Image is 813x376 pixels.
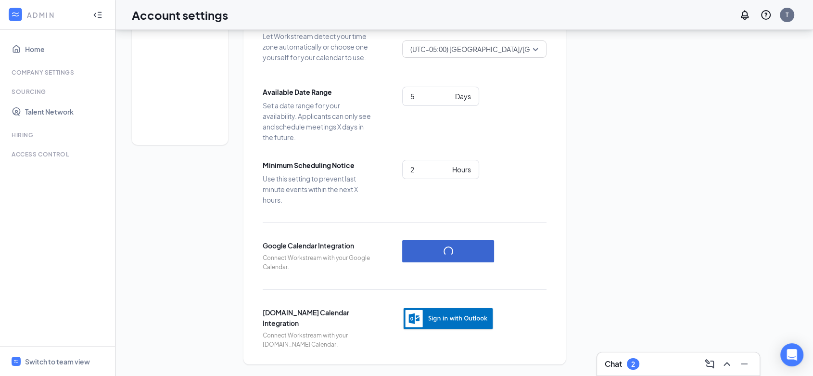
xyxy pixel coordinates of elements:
[704,358,715,370] svg: ComposeMessage
[605,359,622,369] h3: Chat
[631,360,635,368] div: 2
[25,357,90,366] div: Switch to team view
[11,10,20,19] svg: WorkstreamLogo
[132,7,228,23] h1: Account settings
[25,102,107,121] a: Talent Network
[760,9,772,21] svg: QuestionInfo
[27,10,84,20] div: ADMIN
[12,68,105,77] div: Company Settings
[780,343,803,366] div: Open Intercom Messenger
[263,173,373,205] span: Use this setting to prevent last minute events within the next X hours.
[702,356,717,372] button: ComposeMessage
[263,100,373,143] span: Set a date range for your availability. Applicants can only see and schedule meetings X days in t...
[263,307,373,328] span: [DOMAIN_NAME] Calendar Integration
[786,11,788,19] div: T
[12,150,105,158] div: Access control
[12,88,105,96] div: Sourcing
[263,254,373,272] span: Connect Workstream with your Google Calendar.
[738,358,750,370] svg: Minimize
[455,91,471,102] div: Days
[13,358,19,364] svg: WorkstreamLogo
[721,358,733,370] svg: ChevronUp
[410,42,638,56] span: (UTC-05:00) [GEOGRAPHIC_DATA]/[GEOGRAPHIC_DATA] - Central Time
[263,87,373,97] span: Available Date Range
[93,10,102,20] svg: Collapse
[263,31,373,63] span: Let Workstream detect your time zone automatically or choose one yourself for your calendar to use.
[12,131,105,139] div: Hiring
[719,356,735,372] button: ChevronUp
[25,39,107,59] a: Home
[737,356,752,372] button: Minimize
[452,164,471,175] div: Hours
[263,331,373,350] span: Connect Workstream with your [DOMAIN_NAME] Calendar.
[263,160,373,170] span: Minimum Scheduling Notice
[263,240,373,251] span: Google Calendar Integration
[739,9,750,21] svg: Notifications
